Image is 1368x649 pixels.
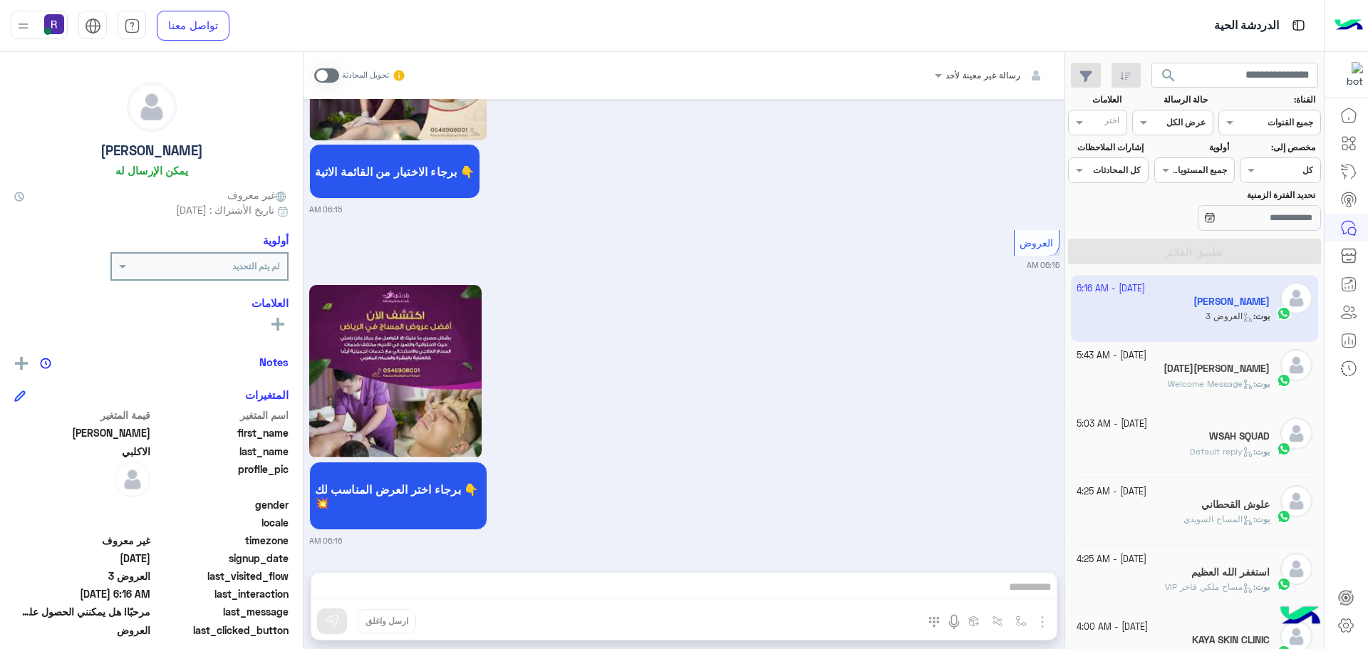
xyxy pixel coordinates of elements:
span: بوت [1255,378,1270,389]
h6: Notes [259,355,289,368]
img: defaultAdmin.png [1280,349,1312,381]
img: profile [14,17,32,35]
img: defaultAdmin.png [115,462,150,497]
h6: المتغيرات [245,388,289,401]
label: إشارات الملاحظات [1069,141,1143,154]
span: search [1160,67,1177,84]
h5: KAYA SKIN CLINIC [1192,634,1270,646]
button: ارسل واغلق [358,609,416,633]
p: الدردشة الحية [1214,16,1279,36]
div: اختر [1104,114,1121,130]
b: : [1253,514,1270,524]
h5: [PERSON_NAME] [100,142,203,159]
span: last_visited_flow [153,568,289,583]
span: تاريخ الأشتراك : [DATE] [176,202,274,217]
h5: Raja Sa [1164,363,1270,375]
span: بوت [1255,514,1270,524]
img: tab [124,18,140,34]
h6: يمكن الإرسال له [115,164,188,177]
h6: أولوية [263,234,289,246]
span: null [14,497,150,512]
span: gender [153,497,289,512]
span: Welcome Message [1168,378,1253,389]
label: حالة الرسالة [1134,93,1208,106]
span: غير معروف [14,533,150,548]
span: غير معروف [227,187,289,202]
a: تواصل معنا [157,11,229,41]
img: defaultAdmin.png [128,83,176,131]
b: : [1253,446,1270,457]
h5: استغفر الله العظيم [1191,566,1270,578]
img: tab [85,18,101,34]
span: timezone [153,533,289,548]
button: search [1151,63,1186,93]
span: برجاء اختر العرض المناسب لك 👇 💥 [315,482,482,509]
small: [DATE] - 5:03 AM [1077,417,1147,431]
label: العلامات [1069,93,1121,106]
img: WhatsApp [1277,442,1291,456]
small: 06:16 AM [1027,259,1059,271]
span: العروض [1020,237,1053,249]
span: برجاء الاختيار من القائمة الاتية 👇 [315,165,475,178]
img: userImage [44,14,64,34]
span: locale [153,515,289,530]
h5: علوش القحطاني [1201,499,1270,511]
img: defaultAdmin.png [1280,553,1312,585]
span: last_interaction [153,586,289,601]
span: 2025-09-22T03:13:43.236Z [14,551,150,566]
a: tab [118,11,146,41]
small: تحويل المحادثة [342,70,389,81]
small: 06:15 AM [309,204,342,215]
small: [DATE] - 4:25 AM [1077,485,1146,499]
span: بوت [1255,581,1270,592]
img: WhatsApp [1277,509,1291,524]
img: WhatsApp [1277,577,1291,591]
img: 322853014244696 [1337,62,1363,88]
button: تطبيق الفلاتر [1068,239,1321,264]
span: profile_pic [153,462,289,494]
label: أولوية [1156,141,1229,154]
img: Logo [1335,11,1363,41]
span: عبدالرحمن [14,425,150,440]
small: [DATE] - 4:00 AM [1077,621,1148,634]
span: العروض 3 [14,568,150,583]
span: first_name [153,425,289,440]
span: null [14,515,150,530]
span: Default reply [1190,446,1253,457]
img: hulul-logo.png [1275,592,1325,642]
span: 2025-09-22T03:16:28.883Z [14,586,150,601]
span: last_clicked_button [153,623,289,638]
span: اسم المتغير [153,407,289,422]
label: مخصص إلى: [1242,141,1315,154]
img: defaultAdmin.png [1280,417,1312,450]
span: رسالة غير معينة لأحد [945,70,1020,81]
span: last_message [153,604,289,619]
b: : [1253,378,1270,389]
img: defaultAdmin.png [1280,485,1312,517]
label: تحديد الفترة الزمنية [1156,189,1315,202]
h6: العلامات [14,296,289,309]
small: [DATE] - 4:25 AM [1077,553,1146,566]
span: signup_date [153,551,289,566]
span: العروض [14,623,150,638]
img: add [15,357,28,370]
small: 06:16 AM [309,535,342,546]
span: الاكلبي [14,444,150,459]
span: last_name [153,444,289,459]
h5: WSAH SQUAD [1209,430,1270,442]
span: قيمة المتغير [14,407,150,422]
small: [DATE] - 5:43 AM [1077,349,1146,363]
b: : [1253,581,1270,592]
span: مرحبًا! هل يمكنني الحصول على مزيد من المعلومات حول هذا؟ [14,604,150,619]
span: بوت [1255,446,1270,457]
img: Q2FwdHVyZSAoMTApLnBuZw%3D%3D.png [309,285,482,458]
img: notes [40,358,51,369]
img: tab [1290,16,1307,34]
img: WhatsApp [1277,373,1291,388]
b: لم يتم التحديد [232,261,280,271]
label: القناة: [1221,93,1316,106]
span: مساج ملكي فاخر VIP [1165,581,1253,592]
span: المساج السويدي [1183,514,1253,524]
